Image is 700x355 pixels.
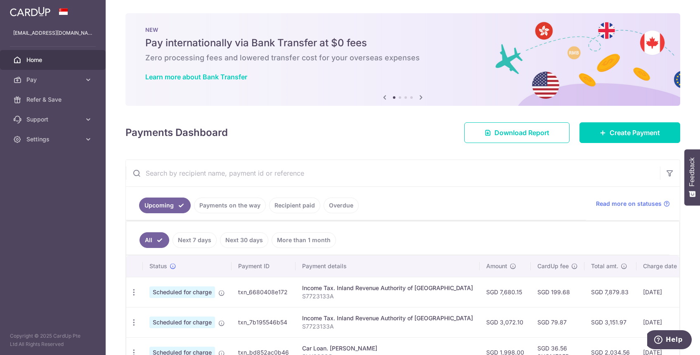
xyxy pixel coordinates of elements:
[125,125,228,140] h4: Payments Dashboard
[537,262,569,270] span: CardUp fee
[26,115,81,124] span: Support
[531,307,584,337] td: SGD 79.87
[302,322,473,331] p: S7723133A
[584,277,636,307] td: SGD 7,879.83
[26,95,81,104] span: Refer & Save
[584,307,636,337] td: SGD 3,151.97
[636,277,693,307] td: [DATE]
[145,53,660,63] h6: Zero processing fees and lowered transfer cost for your overseas expenses
[302,292,473,300] p: S7723133A
[302,314,473,322] div: Income Tax. Inland Revenue Authority of [GEOGRAPHIC_DATA]
[596,200,662,208] span: Read more on statuses
[302,344,473,353] div: Car Loan. [PERSON_NAME]
[220,232,268,248] a: Next 30 days
[126,160,660,186] input: Search by recipient name, payment id or reference
[591,262,618,270] span: Total amt.
[149,317,215,328] span: Scheduled for charge
[486,262,507,270] span: Amount
[139,198,191,213] a: Upcoming
[145,73,247,81] a: Learn more about Bank Transfer
[26,76,81,84] span: Pay
[531,277,584,307] td: SGD 199.68
[272,232,336,248] a: More than 1 month
[579,122,680,143] a: Create Payment
[596,200,670,208] a: Read more on statuses
[610,128,660,138] span: Create Payment
[296,255,480,277] th: Payment details
[636,307,693,337] td: [DATE]
[647,330,692,351] iframe: Opens a widget where you can find more information
[10,7,50,17] img: CardUp
[140,232,169,248] a: All
[302,284,473,292] div: Income Tax. Inland Revenue Authority of [GEOGRAPHIC_DATA]
[464,122,570,143] a: Download Report
[684,149,700,205] button: Feedback - Show survey
[324,198,359,213] a: Overdue
[232,277,296,307] td: txn_6680408e172
[145,26,660,33] p: NEW
[26,56,81,64] span: Home
[269,198,320,213] a: Recipient paid
[232,255,296,277] th: Payment ID
[480,277,531,307] td: SGD 7,680.15
[194,198,266,213] a: Payments on the way
[173,232,217,248] a: Next 7 days
[149,286,215,298] span: Scheduled for charge
[494,128,549,138] span: Download Report
[13,29,92,37] p: [EMAIL_ADDRESS][DOMAIN_NAME]
[145,36,660,50] h5: Pay internationally via Bank Transfer at $0 fees
[480,307,531,337] td: SGD 3,072.10
[688,157,696,186] span: Feedback
[26,135,81,143] span: Settings
[232,307,296,337] td: txn_7b195546b54
[125,13,680,106] img: Bank transfer banner
[149,262,167,270] span: Status
[643,262,677,270] span: Charge date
